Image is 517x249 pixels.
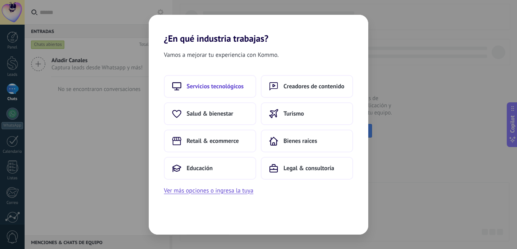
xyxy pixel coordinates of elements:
button: Educación [164,157,256,180]
span: Servicios tecnológicos [187,83,244,90]
span: Salud & bienestar [187,110,233,117]
button: Salud & bienestar [164,102,256,125]
button: Ver más opciones o ingresa la tuya [164,186,253,196]
button: Turismo [261,102,353,125]
span: Educación [187,164,213,172]
button: Creadores de contenido [261,75,353,98]
span: Legal & consultoría [283,164,334,172]
span: Bienes raíces [283,137,317,145]
button: Retail & ecommerce [164,130,256,152]
button: Servicios tecnológicos [164,75,256,98]
span: Retail & ecommerce [187,137,239,145]
span: Turismo [283,110,304,117]
span: Vamos a mejorar tu experiencia con Kommo. [164,50,279,60]
span: Creadores de contenido [283,83,344,90]
h2: ¿En qué industria trabajas? [149,15,368,44]
button: Legal & consultoría [261,157,353,180]
button: Bienes raíces [261,130,353,152]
